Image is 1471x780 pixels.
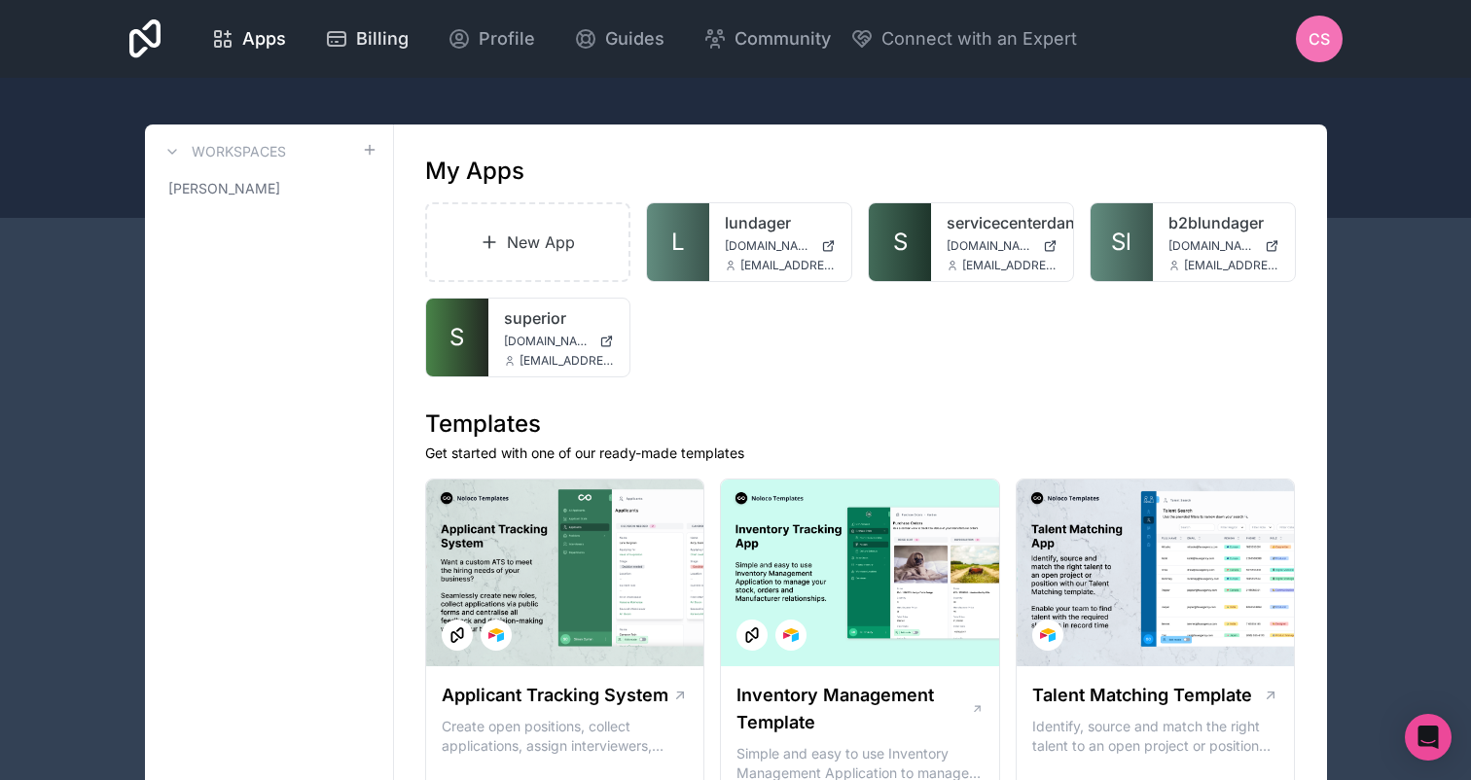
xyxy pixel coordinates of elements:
[432,18,551,60] a: Profile
[558,18,680,60] a: Guides
[425,156,524,187] h1: My Apps
[736,682,970,736] h1: Inventory Management Template
[1309,27,1330,51] span: CS
[504,306,615,330] a: superior
[442,717,689,756] p: Create open positions, collect applications, assign interviewers, centralise candidate feedback a...
[1032,682,1252,709] h1: Talent Matching Template
[1168,238,1279,254] a: [DOMAIN_NAME]
[425,408,1296,440] h1: Templates
[947,238,1035,254] span: [DOMAIN_NAME]
[504,334,615,349] a: [DOMAIN_NAME]
[161,140,286,163] a: Workspaces
[425,443,1296,463] p: Get started with one of our ready-made templates
[242,25,286,53] span: Apps
[725,238,836,254] a: [DOMAIN_NAME]
[426,299,488,376] a: S
[442,682,668,709] h1: Applicant Tracking System
[1168,238,1257,254] span: [DOMAIN_NAME]
[168,179,280,198] span: [PERSON_NAME]
[1111,227,1131,258] span: Sl
[1168,211,1279,234] a: b2blundager
[504,334,592,349] span: [DOMAIN_NAME]
[740,258,836,273] span: [EMAIL_ADDRESS][DOMAIN_NAME]
[1091,203,1153,281] a: Sl
[196,18,302,60] a: Apps
[449,322,464,353] span: S
[1184,258,1279,273] span: [EMAIL_ADDRESS][DOMAIN_NAME]
[192,142,286,161] h3: Workspaces
[1032,717,1279,756] p: Identify, source and match the right talent to an open project or position with our Talent Matchi...
[783,627,799,643] img: Airtable Logo
[725,238,813,254] span: [DOMAIN_NAME]
[947,238,1058,254] a: [DOMAIN_NAME]
[605,25,664,53] span: Guides
[947,211,1058,234] a: servicecenterdanmark
[1040,627,1056,643] img: Airtable Logo
[161,171,377,206] a: [PERSON_NAME]
[688,18,846,60] a: Community
[671,227,685,258] span: L
[309,18,424,60] a: Billing
[479,25,535,53] span: Profile
[1405,714,1452,761] div: Open Intercom Messenger
[881,25,1077,53] span: Connect with an Expert
[893,227,908,258] span: S
[520,353,615,369] span: [EMAIL_ADDRESS][DOMAIN_NAME]
[725,211,836,234] a: lundager
[425,202,631,282] a: New App
[647,203,709,281] a: L
[356,25,409,53] span: Billing
[869,203,931,281] a: S
[962,258,1058,273] span: [EMAIL_ADDRESS][DOMAIN_NAME]
[488,627,504,643] img: Airtable Logo
[850,25,1077,53] button: Connect with an Expert
[735,25,831,53] span: Community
